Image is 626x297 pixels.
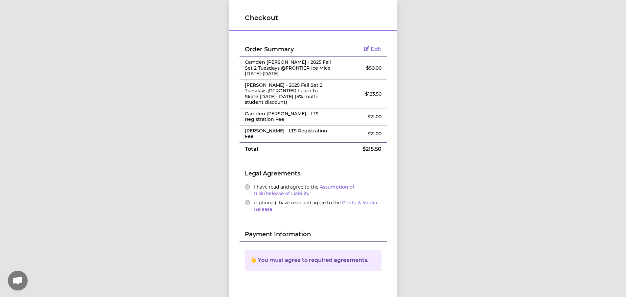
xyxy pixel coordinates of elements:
[245,128,333,140] p: [PERSON_NAME] - LTS Registration Fee
[8,271,28,290] a: Open chat
[254,200,377,212] a: Photo & Media Release
[245,169,382,181] h2: Legal Agreements
[245,45,333,54] h2: Order Summary
[245,82,333,105] p: [PERSON_NAME] - 2025 Fall Set 2 Tuesdays @FRONTIER-Learn to Skate [DATE]-[DATE] (5% multi-student...
[343,91,381,97] p: $ 123.50
[254,200,377,212] span: I have read and agree to the
[254,184,354,196] a: Assumption of Risk/Release of Liability
[245,230,382,241] h2: Payment Information
[343,113,381,120] p: $ 21.00
[250,256,376,264] div: 👆 You must agree to required agreements.
[364,46,382,52] a: Edit
[371,46,382,52] span: Edit
[343,130,381,137] p: $ 21.00
[254,200,276,206] span: (optional)
[240,142,338,156] td: Total
[245,273,292,280] button: Enter Coupon Code
[245,13,382,22] h1: Checkout
[343,145,381,153] p: $ 215.50
[245,111,333,123] p: Camden [PERSON_NAME] - LTS Registration Fee
[343,65,381,71] p: $ 50.00
[254,184,354,196] span: I have read and agree to the
[245,59,333,77] p: Camden [PERSON_NAME] - 2025 Fall Set 2 Tuesdays @FRONTIER-Ice Mice [DATE]-[DATE]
